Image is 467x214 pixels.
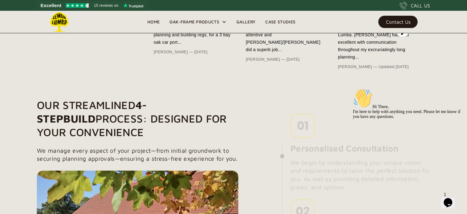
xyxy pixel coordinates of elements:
[290,159,430,192] p: We begin by understanding your unique vision and requirements to tailor the perfect solution for ...
[246,56,326,63] div: [PERSON_NAME] — [DATE]
[37,1,148,10] a: See Lemon Lumba reviews on Trustpilot
[350,86,461,186] iframe: chat widget
[290,143,399,154] h4: Personalised Consultation
[378,16,418,28] a: Contact Us
[338,63,418,71] div: [PERSON_NAME] — Updated [DATE]
[165,11,232,33] div: Oak-Frame Products
[66,3,89,8] img: Trustpilot 4.5 stars
[94,2,119,9] span: 15 reviews on
[169,18,219,26] div: Oak-Frame Products
[338,9,418,61] div: We are near completion of our wonderful looking custom sized oak framed garage supplied by Lemon ...
[411,2,430,9] div: CALL US
[37,98,238,139] h1: Our Streamlined Process: Designed for Your Convenience
[154,48,234,56] div: [PERSON_NAME] — [DATE]
[400,2,430,9] a: CALL US
[2,2,22,22] img: :wave:
[37,99,147,125] strong: 4-StepBuild
[37,147,238,163] p: We manage every aspect of your project—from initial groundwork to securing planning approvals—ens...
[2,2,113,33] div: 👋Hi There,I'm here to help with anything you need. Please let me know if you have any questions.
[386,20,410,24] div: Contact Us
[142,17,165,26] a: Home
[2,18,110,33] span: Hi There, I'm here to help with anything you need. Please let me know if you have any questions.
[441,189,461,208] iframe: chat widget
[260,17,300,26] a: Case Studies
[232,17,260,26] a: Gallery
[41,2,61,9] span: Excellent
[123,3,143,8] img: Trustpilot logo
